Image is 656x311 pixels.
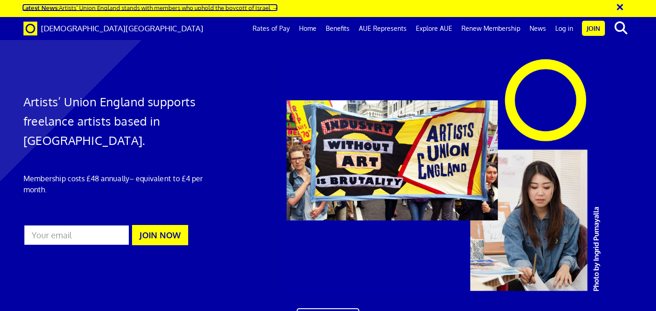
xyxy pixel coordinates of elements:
a: AUE Represents [354,17,411,40]
p: Membership costs £48 annually – equivalent to £4 per month. [23,173,218,195]
span: [DEMOGRAPHIC_DATA][GEOGRAPHIC_DATA] [41,23,203,33]
strong: Latest News: [22,4,59,12]
button: JOIN NOW [132,225,188,245]
a: Latest News:Artists’ Union England stands with members who uphold the boycott of Israel → [22,4,278,12]
a: Explore AUE [411,17,457,40]
h1: Artists’ Union England supports freelance artists based in [GEOGRAPHIC_DATA]. [23,92,218,150]
a: Join [582,21,605,36]
a: Home [294,17,321,40]
a: Rates of Pay [248,17,294,40]
input: Your email [23,225,130,246]
button: search [607,18,635,38]
a: Renew Membership [457,17,525,40]
a: Benefits [321,17,354,40]
a: News [525,17,551,40]
a: Log in [551,17,578,40]
a: Brand [DEMOGRAPHIC_DATA][GEOGRAPHIC_DATA] [17,17,210,40]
